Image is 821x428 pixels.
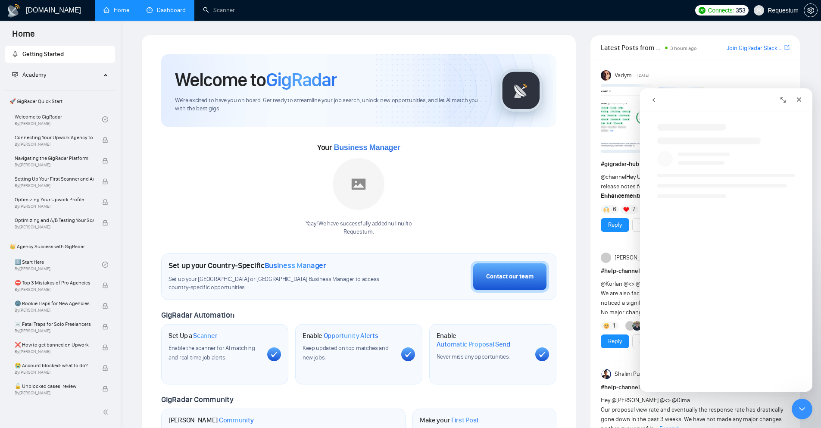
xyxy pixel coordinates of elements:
span: check-circle [102,116,108,122]
span: Hey Upwork growth hackers, here's our July round-up and release notes for GigRadar • is your prof... [601,173,777,200]
span: Home [5,28,42,46]
button: Reply [601,218,629,232]
span: Enable the scanner for AI matching and real-time job alerts. [169,344,255,361]
span: [DATE] [637,72,649,79]
span: By [PERSON_NAME] [15,204,94,209]
span: Connects: [708,6,734,15]
h1: Enable [303,331,378,340]
span: lock [102,199,108,205]
span: Shalini Punjabi [615,369,652,379]
span: Opportunity Alerts [324,331,378,340]
span: Never miss any opportunities. [437,353,510,360]
span: By [PERSON_NAME] [15,391,94,396]
span: lock [102,324,108,330]
span: ⛔ Top 3 Mistakes of Pro Agencies [15,278,94,287]
a: See the details [640,337,677,346]
span: Optimizing and A/B Testing Your Scanner for Better Results [15,216,94,225]
span: export [784,44,790,51]
a: Reply [608,220,622,230]
h1: Welcome to [175,68,337,91]
a: See the details [640,220,677,230]
a: 1️⃣ Start HereBy[PERSON_NAME] [15,255,102,274]
span: GigRadar Community [161,395,234,404]
span: lock [102,137,108,143]
span: By [PERSON_NAME] [15,328,94,334]
img: 🙌 [603,206,609,212]
span: lock [102,220,108,226]
iframe: Intercom live chat [792,399,812,419]
button: Contact our team [471,261,549,293]
img: placeholder.png [333,158,384,210]
a: Join GigRadar Slack Community [727,44,783,53]
a: dashboardDashboard [147,6,186,14]
span: lock [102,303,108,309]
span: rocket [12,51,18,57]
span: 🚀 GigRadar Quick Start [6,93,114,110]
img: gigradar-logo.png [499,69,543,112]
h1: Set Up a [169,331,217,340]
img: ❤️ [623,206,629,212]
h1: Make your [420,416,479,425]
span: Scanner [193,331,217,340]
span: lock [102,282,108,288]
span: Business Manager [334,143,400,152]
span: Navigating the GigRadar Platform [15,154,94,162]
span: double-left [103,408,111,416]
span: 7 [632,205,635,214]
a: searchScanner [203,6,235,14]
span: Business Manager [265,261,326,270]
span: Latest Posts from the GigRadar Community [601,42,662,53]
span: By [PERSON_NAME] [15,183,94,188]
span: By [PERSON_NAME] [15,142,94,147]
a: Welcome to GigRadarBy[PERSON_NAME] [15,110,102,129]
span: @channel [601,173,626,181]
img: Shalini Punjabi [601,369,611,379]
span: Keep updated on top matches and new jobs. [303,344,389,361]
span: Optimizing Your Upwork Profile [15,195,94,204]
span: @Korlan @<> @Dima We are also facing a similar issue. Over the past month, we’ve also noticed a s... [601,280,788,316]
span: lock [102,344,108,350]
img: Viktor Ostashevskyi [632,321,642,331]
img: Vadym [601,70,611,81]
span: GigRadar Automation [161,310,234,320]
a: setting [804,7,818,14]
span: We're excited to have you on board. Get ready to streamline your job search, unlock new opportuni... [175,97,486,113]
span: By [PERSON_NAME] [15,225,94,230]
h1: Enable [437,331,528,348]
li: Getting Started [5,46,115,63]
h1: [PERSON_NAME] [169,416,254,425]
span: lock [102,386,108,392]
span: 1 [613,322,615,330]
span: setting [804,7,817,14]
span: lock [102,178,108,184]
a: export [784,44,790,52]
span: By [PERSON_NAME] [15,308,94,313]
span: 🔓 Unblocked cases: review [15,382,94,391]
span: check-circle [102,262,108,268]
a: Reply [608,337,622,346]
span: 3 hours ago [670,45,697,51]
span: Setting Up Your First Scanner and Auto-Bidder [15,175,94,183]
button: See the details [632,218,685,232]
span: By [PERSON_NAME] [15,287,94,292]
span: lock [102,158,108,164]
button: See the details [632,334,685,348]
span: Academy [12,71,46,78]
span: Set up your [GEOGRAPHIC_DATA] or [GEOGRAPHIC_DATA] Business Manager to access country-specific op... [169,275,397,292]
img: upwork-logo.png [699,7,705,14]
span: Vadym [615,71,632,80]
span: GigRadar [266,68,337,91]
span: By [PERSON_NAME] [15,162,94,168]
span: By [PERSON_NAME] [15,349,94,354]
span: Academy [22,71,46,78]
a: homeHome [103,6,129,14]
span: 👑 Agency Success with GigRadar [6,238,114,255]
div: Yaay! We have successfully added null null to [306,220,412,236]
button: Reply [601,334,629,348]
h1: # gigradar-hub [601,159,790,169]
span: fund-projection-screen [12,72,18,78]
span: Community [219,416,254,425]
span: Getting Started [22,50,64,58]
